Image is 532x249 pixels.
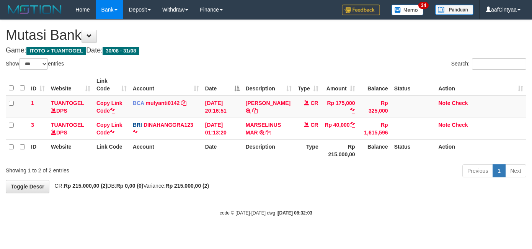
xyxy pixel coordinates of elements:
[391,74,436,96] th: Status
[6,180,49,193] a: Toggle Descr
[51,183,209,189] span: CR: DB: Variance:
[472,58,526,70] input: Search:
[321,74,358,96] th: Amount: activate to sort column ascending
[438,100,450,106] a: Note
[51,100,84,106] a: TUANTOGEL
[452,100,468,106] a: Check
[48,74,93,96] th: Website: activate to sort column ascending
[202,96,243,118] td: [DATE] 20:16:51
[93,74,130,96] th: Link Code: activate to sort column ascending
[220,210,312,216] small: code © [DATE]-[DATE] dwg |
[6,164,216,174] div: Showing 1 to 2 of 2 entries
[48,96,93,118] td: DPS
[342,5,380,15] img: Feedback.jpg
[28,74,48,96] th: ID: activate to sort column ascending
[358,139,391,161] th: Balance
[392,5,424,15] img: Button%20Memo.svg
[505,164,526,177] a: Next
[146,100,180,106] a: mulyanti0142
[202,74,243,96] th: Date: activate to sort column descending
[391,139,436,161] th: Status
[48,118,93,139] td: DPS
[350,108,355,114] a: Copy Rp 175,000 to clipboard
[435,74,526,96] th: Action: activate to sort column ascending
[64,183,108,189] strong: Rp 215.000,00 (2)
[116,183,144,189] strong: Rp 0,00 (0)
[133,100,144,106] span: BCA
[243,139,295,161] th: Description
[133,129,138,136] a: Copy DINAHANGGRA123 to clipboard
[350,122,355,128] a: Copy Rp 40,000 to clipboard
[278,210,312,216] strong: [DATE] 08:32:03
[493,164,506,177] a: 1
[28,139,48,161] th: ID
[435,5,473,15] img: panduan.png
[435,139,526,161] th: Action
[295,74,321,96] th: Type: activate to sort column ascending
[144,122,193,128] a: DINAHANGGRA123
[19,58,48,70] select: Showentries
[246,122,281,136] a: MARSELINUS MAR
[438,122,450,128] a: Note
[462,164,493,177] a: Previous
[96,122,122,136] a: Copy Link Code
[310,122,318,128] span: CR
[166,183,209,189] strong: Rp 215.000,00 (2)
[418,2,429,9] span: 34
[6,47,526,54] h4: Game: Date:
[51,122,84,128] a: TUANTOGEL
[358,96,391,118] td: Rp 325,000
[130,139,202,161] th: Account
[6,4,64,15] img: MOTION_logo.png
[451,58,526,70] label: Search:
[31,122,34,128] span: 3
[246,100,290,106] a: [PERSON_NAME]
[26,47,86,55] span: ITOTO > TUANTOGEL
[103,47,139,55] span: 30/08 - 31/08
[48,139,93,161] th: Website
[358,74,391,96] th: Balance
[133,122,142,128] span: BRI
[130,74,202,96] th: Account: activate to sort column ascending
[181,100,186,106] a: Copy mulyanti0142 to clipboard
[96,100,122,114] a: Copy Link Code
[452,122,468,128] a: Check
[266,129,271,136] a: Copy MARSELINUS MAR to clipboard
[243,74,295,96] th: Description: activate to sort column ascending
[358,118,391,139] td: Rp 1,615,596
[321,96,358,118] td: Rp 175,000
[321,139,358,161] th: Rp 215.000,00
[202,139,243,161] th: Date
[6,58,64,70] label: Show entries
[202,118,243,139] td: [DATE] 01:13:20
[321,118,358,139] td: Rp 40,000
[295,139,321,161] th: Type
[6,28,526,43] h1: Mutasi Bank
[310,100,318,106] span: CR
[252,108,258,114] a: Copy JAJA JAHURI to clipboard
[93,139,130,161] th: Link Code
[31,100,34,106] span: 1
